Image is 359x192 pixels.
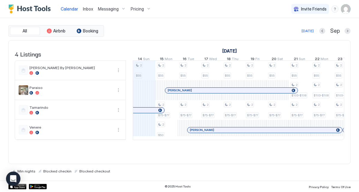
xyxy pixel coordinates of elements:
span: $55 [202,74,208,78]
span: Fri [255,56,260,63]
span: 2 [340,63,342,67]
span: 19 [251,56,254,63]
span: $103-$108 [291,93,306,97]
div: Open Intercom Messenger [6,172,20,186]
span: $55 [269,74,275,78]
span: 23 [338,56,343,63]
span: 22 [315,56,320,63]
span: Airbnb [53,28,66,34]
span: 2 [184,63,186,67]
a: Calendar [61,6,78,12]
span: 2 [162,63,164,67]
span: $103-$108 [336,93,351,97]
span: $75-$77 [269,113,280,117]
span: 2 [251,103,253,107]
span: 21 [294,56,298,63]
span: $75-$77 [225,113,236,117]
span: 20 [272,56,276,63]
span: [PERSON_NAME] By [PERSON_NAME] [29,66,112,70]
button: More options [115,106,122,114]
a: September 23, 2025 [336,55,352,64]
span: Mon [165,56,172,63]
span: $55 [180,74,186,78]
button: More options [115,67,122,74]
span: 2 [229,103,231,107]
button: Airbnb [41,27,71,35]
span: 2 [162,123,164,126]
a: September 18, 2025 [226,55,240,64]
a: Privacy Policy [309,183,329,190]
span: Mon [321,56,329,63]
span: © 2025 Host Tools [165,184,191,188]
span: 2 [296,63,297,67]
span: Messaging [98,6,119,12]
span: 2 [162,103,164,107]
span: 2 [340,103,342,107]
span: $50 [158,133,163,137]
span: 2 [207,103,208,107]
span: Paraiso [29,85,112,90]
span: All [23,28,27,34]
a: Inbox [83,6,93,12]
span: $55 [158,74,163,78]
span: Thu [232,56,239,63]
span: 2 [318,83,320,87]
div: menu [115,126,122,133]
a: September 1, 2025 [221,47,238,55]
span: 2 [340,83,342,87]
button: Next month [345,28,351,34]
span: $55 [247,74,252,78]
span: Invite Friends [301,6,327,12]
button: Previous month [319,28,325,34]
span: Sun [299,56,305,63]
span: $103-$108 [314,93,329,97]
div: User profile [341,4,351,14]
div: menu [115,106,122,114]
button: All [10,27,40,35]
button: [DATE] [301,27,315,35]
span: $55 [336,74,341,78]
a: September 17, 2025 [203,55,218,64]
span: Terms Of Use [331,185,351,189]
a: Host Tools Logo [8,5,53,14]
span: Pricing [131,6,144,12]
a: September 19, 2025 [249,55,261,64]
a: September 15, 2025 [158,55,174,64]
button: Booking [72,27,102,35]
span: Calendar [61,6,78,11]
span: $75-$77 [291,113,303,117]
span: $55 [136,74,141,78]
a: September 21, 2025 [292,55,307,64]
span: Privacy Policy [309,185,329,189]
span: [PERSON_NAME] [190,128,214,132]
span: 16 [183,56,187,63]
span: 2 [251,63,253,67]
span: $75-$77 [247,113,258,117]
span: Min nights [17,169,35,173]
span: Tamarindo [29,105,112,110]
a: Google Play Store [29,184,47,189]
span: 2 [318,63,320,67]
span: Blocked checkin [43,169,71,173]
span: 2 [207,63,208,67]
span: [PERSON_NAME] [168,88,192,92]
span: $55 [314,74,319,78]
div: [DATE] [302,28,314,34]
a: September 20, 2025 [270,55,284,64]
span: 2 [184,103,186,107]
span: Sun [143,56,150,63]
span: $75-$77 [180,113,191,117]
span: Sep [330,28,340,35]
span: 2 [296,103,297,107]
span: Inbox [83,6,93,11]
a: Terms Of Use [331,183,351,190]
div: menu [115,67,122,74]
span: 2 [273,103,275,107]
span: $75-$77 [202,113,214,117]
span: 2 [229,63,231,67]
span: 2 [318,103,320,107]
span: Booking [83,28,99,34]
span: Sat [277,56,283,63]
span: 15 [160,56,164,63]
